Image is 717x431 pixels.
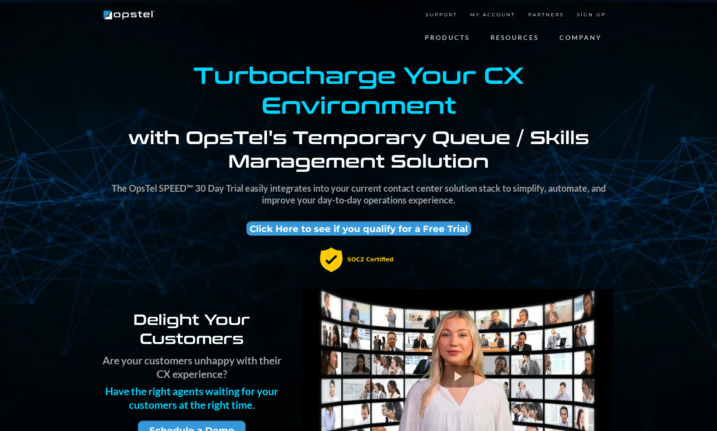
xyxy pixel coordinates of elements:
a: MY ACCOUNT [464,6,522,24]
strong: Delight Your [133,309,250,329]
a: SIGN UP [570,6,612,24]
strong: Customers [140,328,244,348]
strong: Are your customers unhappy with their CX experience? [103,354,281,380]
strong: Environment [261,88,456,120]
a: PRODUCTS [414,29,480,47]
a: RESOURCES [480,29,549,47]
a: Click Here to see if you qualify for a Free Trial [246,221,471,236]
strong: The OpsTel SPEED™ 30 Day Trial easily integrates into your current contact center solution stack ... [112,183,606,205]
span: Click Here to see if you qualify for a Free Trial [250,223,468,234]
a: SUPPORT [419,6,464,24]
strong: Have the right agents waiting for your customers at the right time. [105,385,278,411]
a: PARTNERS [522,6,570,24]
img: Brand Logo [102,8,157,22]
a: COMPANY [549,29,612,47]
a: https://www.opstel.com/ [102,10,157,19]
strong: with OpsTel's Temporary Queue / Skills Management Solution [128,124,589,173]
strong: Turbocharge Your CX [193,58,524,90]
